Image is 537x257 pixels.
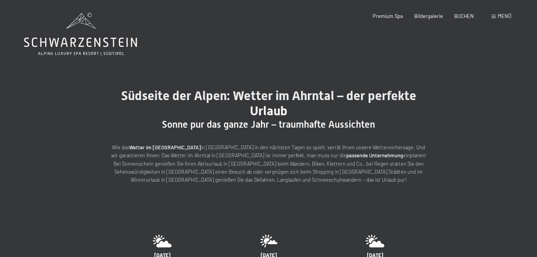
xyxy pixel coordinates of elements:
[109,143,429,184] p: Wie das in [GEOGRAPHIC_DATA] in den nächsten Tagen so spielt, verrät Ihnen unsere Wettervorhersag...
[373,13,403,19] a: Premium Spa
[414,13,443,19] a: Bildergalerie
[162,119,375,130] span: Sonne pur das ganze Jahr – traumhafte Aussichten
[454,13,474,19] a: BUCHEN
[346,152,403,159] strong: passende Unternehmung
[121,88,416,118] span: Südseite der Alpen: Wetter im Ahrntal – der perfekte Urlaub
[129,144,201,151] strong: Wetter im [GEOGRAPHIC_DATA]
[498,13,511,19] span: Menü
